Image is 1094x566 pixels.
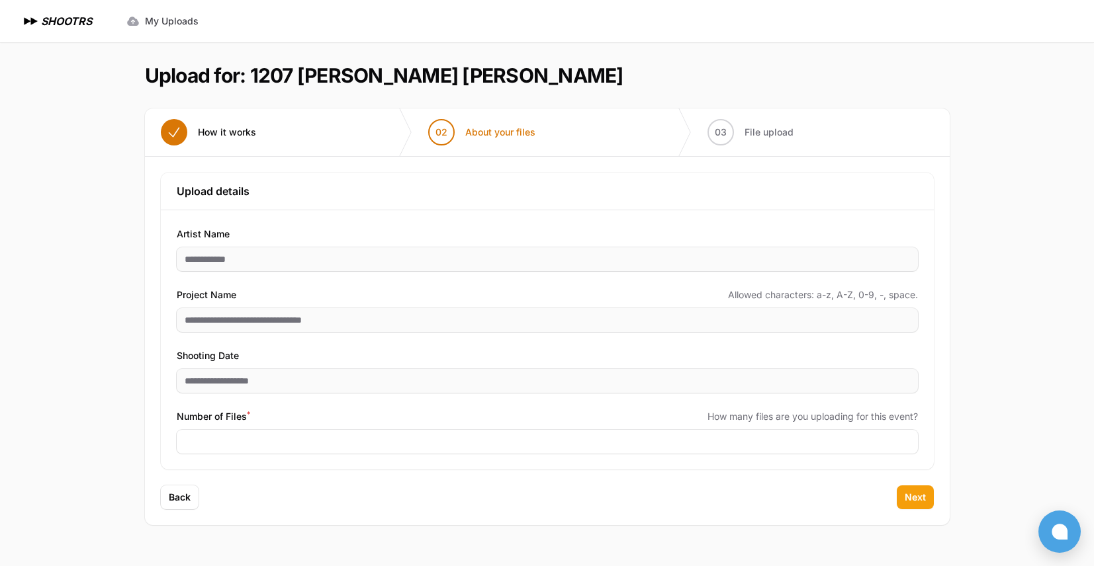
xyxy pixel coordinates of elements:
[707,410,918,423] span: How many files are you uploading for this event?
[198,126,256,139] span: How it works
[145,63,623,87] h1: Upload for: 1207 [PERSON_NAME] [PERSON_NAME]
[1038,510,1081,553] button: Open chat window
[177,287,236,303] span: Project Name
[145,108,272,156] button: How it works
[21,13,92,29] a: SHOOTRS SHOOTRS
[715,126,727,139] span: 03
[177,409,250,425] span: Number of Files
[177,183,918,199] h3: Upload details
[412,108,551,156] button: 02 About your files
[465,126,535,139] span: About your files
[692,108,809,156] button: 03 File upload
[728,288,918,302] span: Allowed characters: a-z, A-Z, 0-9, -, space.
[905,491,926,504] span: Next
[41,13,92,29] h1: SHOOTRS
[897,485,934,509] button: Next
[21,13,41,29] img: SHOOTRS
[745,126,794,139] span: File upload
[169,491,191,504] span: Back
[177,348,239,364] span: Shooting Date
[177,226,230,242] span: Artist Name
[118,9,206,33] a: My Uploads
[435,126,447,139] span: 02
[145,15,199,28] span: My Uploads
[161,485,199,509] button: Back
